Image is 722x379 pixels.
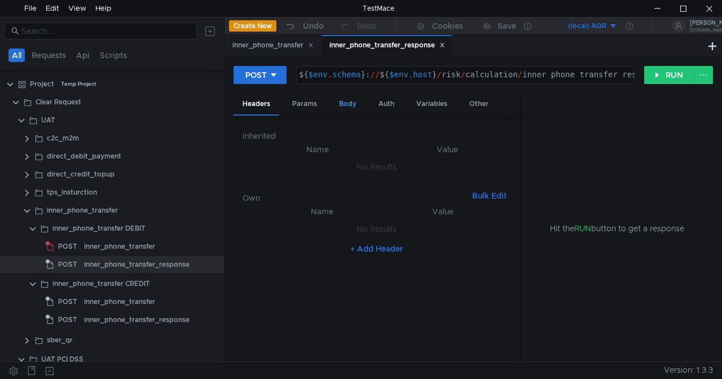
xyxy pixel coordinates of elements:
[356,224,397,234] nz-embed-empty: No Results
[96,49,130,62] button: Scripts
[283,94,326,114] div: Params
[58,293,77,310] span: POST
[261,205,384,218] th: Name
[369,94,403,114] div: Auth
[58,311,77,328] span: POST
[574,223,591,233] span: RUN
[276,17,332,34] button: Undo
[52,220,146,237] div: inner_phone_transfer DEBIT
[47,166,115,183] div: direct_credit_topup
[384,143,511,156] th: Value
[332,17,385,34] button: Redo
[28,49,69,62] button: Requests
[36,94,81,111] div: Clear Request
[84,256,190,273] div: inner_phone_transfer_response
[47,130,79,147] div: c2c_m2m
[460,94,498,114] div: Other
[84,311,190,328] div: inner_phone_transfer_response
[61,76,96,92] div: Temp Project
[346,242,408,255] button: + Add Header
[384,205,502,218] th: Value
[47,332,73,349] div: sber_qr
[407,94,456,114] div: Variables
[232,39,314,51] div: inner_phone_transfer
[47,202,118,219] div: inner_phone_transfer
[8,49,25,62] button: All
[243,129,511,143] h6: Inherited
[73,49,93,62] button: Api
[664,362,713,378] span: Version: 1.3.3
[357,19,377,33] div: Redo
[303,19,324,33] div: Undo
[229,20,276,32] button: Create New
[243,191,468,205] h6: Own
[329,39,445,51] div: inner_phone_transfer_response
[30,76,54,92] div: Project
[644,66,694,84] button: RUN
[84,238,155,255] div: inner_phone_transfer
[468,189,511,202] button: Bulk Edit
[234,66,287,84] button: POST
[356,162,397,172] nz-embed-empty: No Results
[58,238,77,255] span: POST
[52,275,150,292] div: inner_phone_transfer CREDIT
[234,94,279,116] div: Headers
[539,17,618,35] button: (local) AQR
[41,112,55,129] div: UAT
[432,19,463,33] div: Cookies
[58,256,77,273] span: POST
[245,69,267,81] div: POST
[568,21,606,32] div: (local) AQR
[84,293,155,310] div: inner_phone_transfer
[550,222,684,235] span: Hit the button to get a response
[330,94,366,114] div: Body
[41,351,83,368] div: UAT PCI DSS
[252,143,384,156] th: Name
[47,184,97,201] div: tps_insturction
[498,22,516,30] div: Save
[47,148,121,165] div: direct_debit_payment
[21,25,190,37] input: Search...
